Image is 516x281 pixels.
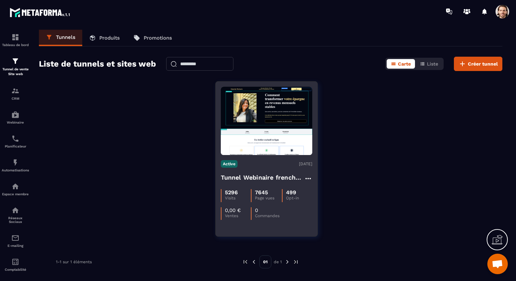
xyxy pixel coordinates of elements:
div: Ouvrir le chat [487,254,508,274]
p: Opt-in [286,196,312,200]
p: de 1 [274,259,282,265]
p: [DATE] [299,161,312,166]
p: 0 [255,207,258,213]
p: Automatisations [2,168,29,172]
p: Commandes [255,213,281,218]
img: formation [11,57,19,65]
span: Liste [427,61,438,67]
img: automations [11,182,19,191]
img: formation [11,33,19,41]
button: Créer tunnel [454,57,502,71]
p: Active [221,160,238,168]
a: schedulerschedulerPlanificateur [2,129,29,153]
h2: Liste de tunnels et sites web [39,57,156,71]
img: logo [10,6,71,18]
p: CRM [2,97,29,100]
p: Planificateur [2,144,29,148]
p: Visits [225,196,251,200]
p: Réseaux Sociaux [2,216,29,224]
p: Promotions [144,35,172,41]
p: 01 [259,255,271,268]
button: Liste [416,59,442,69]
p: 7645 [255,189,268,196]
img: social-network [11,206,19,214]
p: Page vues [255,196,282,200]
span: Créer tunnel [468,60,498,67]
p: Tableau de bord [2,43,29,47]
a: automationsautomationsWebinaire [2,106,29,129]
a: emailemailE-mailing [2,229,29,253]
img: next [284,259,290,265]
p: 5296 [225,189,238,196]
button: Carte [387,59,415,69]
p: Espace membre [2,192,29,196]
img: image [221,87,312,155]
img: formation [11,87,19,95]
a: Produits [82,30,127,46]
p: 1-1 sur 1 éléments [56,259,92,264]
a: social-networksocial-networkRéseaux Sociaux [2,201,29,229]
a: accountantaccountantComptabilité [2,253,29,277]
img: automations [11,111,19,119]
p: 0,00 € [225,207,241,213]
p: 499 [286,189,296,196]
a: formationformationCRM [2,82,29,106]
img: scheduler [11,135,19,143]
img: email [11,234,19,242]
a: automationsautomationsEspace membre [2,177,29,201]
img: prev [242,259,248,265]
p: Produits [99,35,120,41]
p: Tunnel de vente Site web [2,67,29,76]
p: Webinaire [2,121,29,124]
p: Tunnels [56,34,75,40]
a: Promotions [127,30,179,46]
img: prev [251,259,257,265]
a: Tunnels [39,30,82,46]
a: formationformationTunnel de vente Site web [2,52,29,82]
p: Ventes [225,213,251,218]
p: E-mailing [2,244,29,248]
span: Carte [398,61,411,67]
h4: Tunnel Webinaire frenchy partners [221,173,304,182]
img: next [293,259,299,265]
a: automationsautomationsAutomatisations [2,153,29,177]
p: Comptabilité [2,268,29,271]
img: automations [11,158,19,167]
a: formationformationTableau de bord [2,28,29,52]
img: accountant [11,258,19,266]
